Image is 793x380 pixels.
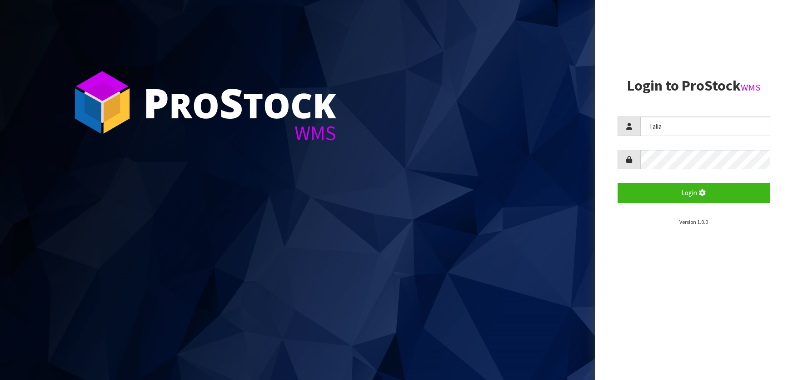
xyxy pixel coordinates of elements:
span: S [219,75,243,130]
img: ProStock Cube [68,68,136,137]
div: WMS [143,123,336,143]
small: Version 1.0.0 [679,218,708,225]
button: Login [618,183,770,203]
div: ro tock [143,82,336,123]
h2: Login to ProStock [618,78,770,94]
input: Username [640,117,770,136]
small: WMS [741,81,761,93]
span: P [143,75,169,130]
